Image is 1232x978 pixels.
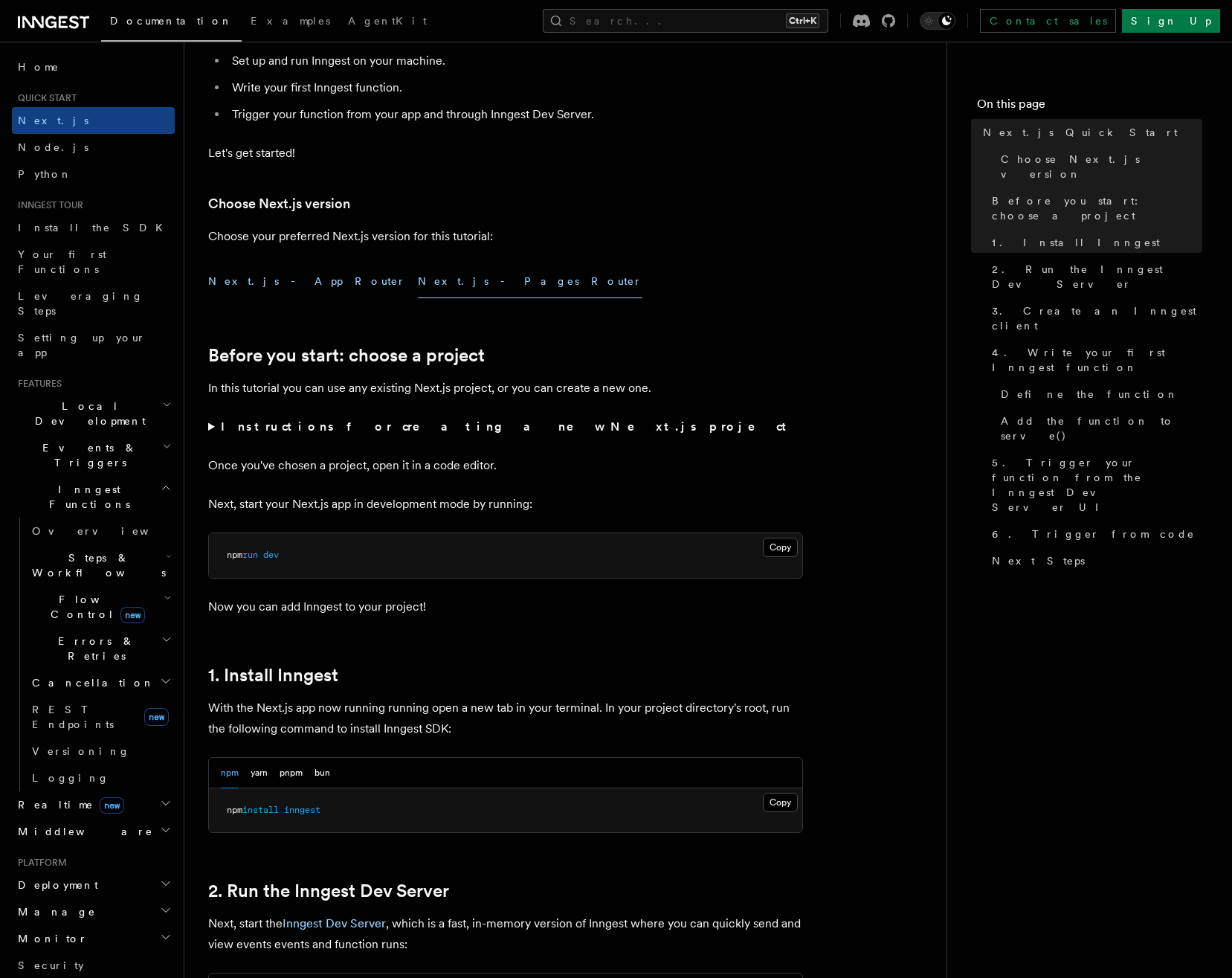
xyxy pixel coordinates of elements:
[12,434,175,476] button: Events & Triggers
[977,119,1202,146] a: Next.js Quick Start
[144,708,169,726] span: new
[208,143,803,164] p: Let's get started!
[280,758,303,788] button: pnpm
[1001,152,1202,181] span: Choose Next.js version
[208,455,803,476] p: Once you've chosen a project, open it in a code editor.
[18,290,143,317] span: Leveraging Steps
[18,222,172,234] span: Install the SDK
[986,229,1202,256] a: 1. Install Inngest
[228,104,803,125] li: Trigger your function from your app and through Inngest Dev Server.
[12,476,175,518] button: Inngest Functions
[12,931,88,946] span: Monitor
[12,818,175,845] button: Middleware
[12,92,77,104] span: Quick start
[992,235,1160,250] span: 1. Install Inngest
[992,303,1202,333] span: 3. Create an Inngest client
[208,226,803,247] p: Choose your preferred Next.js version for this tutorial:
[995,146,1202,187] a: Choose Next.js version
[208,881,449,901] a: 2. Run the Inngest Dev Server
[986,297,1202,339] a: 3. Create an Inngest client
[1122,9,1220,33] a: Sign Up
[1001,414,1202,443] span: Add the function to serve()
[284,805,320,815] span: inngest
[986,449,1202,521] a: 5. Trigger your function from the Inngest Dev Server UI
[227,805,242,815] span: npm
[992,262,1202,292] span: 2. Run the Inngest Dev Server
[12,134,175,161] a: Node.js
[315,758,330,788] button: bun
[12,393,175,434] button: Local Development
[227,550,242,560] span: npm
[920,12,955,30] button: Toggle dark mode
[26,592,164,622] span: Flow Control
[986,547,1202,574] a: Next Steps
[763,793,798,812] button: Copy
[26,544,175,586] button: Steps & Workflows
[100,797,124,814] span: new
[995,381,1202,408] a: Define the function
[992,193,1202,223] span: Before you start: choose a project
[12,161,175,187] a: Python
[977,95,1202,119] h4: On this page
[980,9,1116,33] a: Contact sales
[992,455,1202,515] span: 5. Trigger your function from the Inngest Dev Server UI
[26,696,175,738] a: REST Endpointsnew
[263,550,279,560] span: dev
[208,416,803,437] summary: Instructions for creating a new Next.js project
[12,440,162,470] span: Events & Triggers
[208,193,350,214] a: Choose Next.js version
[26,518,175,544] a: Overview
[242,550,258,560] span: run
[12,872,175,898] button: Deployment
[18,59,59,74] span: Home
[12,898,175,925] button: Manage
[208,265,406,298] button: Next.js - App Router
[986,521,1202,547] a: 6. Trigger from code
[208,698,803,739] p: With the Next.js app now running running open a new tab in your terminal. In your project directo...
[32,525,185,537] span: Overview
[992,345,1202,375] span: 4. Write your first Inngest function
[992,527,1195,541] span: 6. Trigger from code
[18,141,88,153] span: Node.js
[12,199,83,211] span: Inngest tour
[12,283,175,324] a: Leveraging Steps
[12,241,175,283] a: Your first Functions
[228,77,803,98] li: Write your first Inngest function.
[18,248,106,275] span: Your first Functions
[12,925,175,952] button: Monitor
[120,607,145,623] span: new
[110,15,233,27] span: Documentation
[986,256,1202,297] a: 2. Run the Inngest Dev Server
[986,187,1202,229] a: Before you start: choose a project
[18,168,72,180] span: Python
[12,878,98,892] span: Deployment
[208,378,803,399] p: In this tutorial you can use any existing Next.js project, or you can create a new one.
[208,665,338,686] a: 1. Install Inngest
[18,332,146,358] span: Setting up your app
[251,758,268,788] button: yarn
[26,765,175,791] a: Logging
[26,738,175,765] a: Versioning
[242,4,339,40] a: Examples
[12,214,175,241] a: Install the SDK
[101,4,242,42] a: Documentation
[208,596,803,617] p: Now you can add Inngest to your project!
[26,550,166,580] span: Steps & Workflows
[26,675,155,690] span: Cancellation
[986,339,1202,381] a: 4. Write your first Inngest function
[18,959,84,971] span: Security
[12,324,175,366] a: Setting up your app
[208,345,485,366] a: Before you start: choose a project
[12,904,96,919] span: Manage
[251,15,330,27] span: Examples
[339,4,436,40] a: AgentKit
[12,399,162,428] span: Local Development
[18,115,88,126] span: Next.js
[283,916,386,930] a: Inngest Dev Server
[12,857,67,869] span: Platform
[786,13,819,28] kbd: Ctrl+K
[763,538,798,557] button: Copy
[221,758,239,788] button: npm
[32,704,114,730] span: REST Endpoints
[26,586,175,628] button: Flow Controlnew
